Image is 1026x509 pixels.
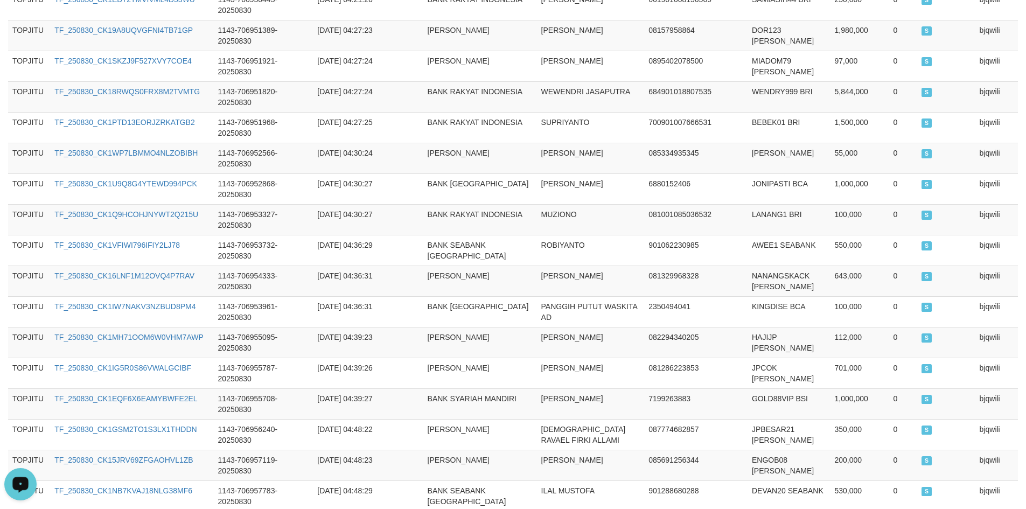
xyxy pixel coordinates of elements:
td: 200,000 [830,450,889,480]
td: DOR123 [PERSON_NAME] [748,20,830,51]
td: [DATE] 04:36:31 [313,296,392,327]
td: 081329968328 [644,266,748,296]
a: TF_250830_CK1MH71OOM6W0VHM7AWP [54,333,203,341]
span: SUCCESS [922,456,932,465]
td: 1143-706951968-20250830 [214,112,313,143]
a: TF_250830_CK1IW7NAKV3NZBUD8PM4 [54,302,196,311]
a: TF_250830_CK16LNF1M12OVQ4P7RAV [54,271,194,280]
td: LANANG1 BRI [748,204,830,235]
td: 1,000,000 [830,388,889,419]
td: TOPJITU [8,173,50,204]
td: 1,000,000 [830,173,889,204]
td: [PERSON_NAME] [748,143,830,173]
td: GOLD88VIP BSI [748,388,830,419]
a: TF_250830_CK1VFIWI796IFIY2LJ78 [54,241,180,249]
td: 97,000 [830,51,889,81]
td: 1143-706956240-20250830 [214,419,313,450]
td: WENDRY999 BRI [748,81,830,112]
td: 081001085036532 [644,204,748,235]
td: WEWENDRI JASAPUTRA [537,81,645,112]
a: TF_250830_CK1GSM2TO1S3LX1THDDN [54,425,197,434]
span: SUCCESS [922,426,932,435]
a: TF_250830_CK1Q9HCOHJNYWT2Q215U [54,210,198,219]
a: TF_250830_CK1NB7KVAJ18NLG38MF6 [54,486,192,495]
td: bjqwili [975,143,1018,173]
td: [PERSON_NAME] [423,143,537,173]
span: SUCCESS [922,333,932,343]
td: 087774682857 [644,419,748,450]
td: [PERSON_NAME] [423,419,537,450]
td: [DATE] 04:39:27 [313,388,392,419]
td: MUZIONO [537,204,645,235]
td: [PERSON_NAME] [537,388,645,419]
td: [PERSON_NAME] [423,450,537,480]
td: 1143-706951389-20250830 [214,20,313,51]
td: bjqwili [975,204,1018,235]
td: 0 [889,235,917,266]
td: JPCOK [PERSON_NAME] [748,358,830,388]
td: bjqwili [975,112,1018,143]
td: 085691256344 [644,450,748,480]
td: BEBEK01 BRI [748,112,830,143]
td: TOPJITU [8,112,50,143]
td: 1143-706952566-20250830 [214,143,313,173]
td: [DATE] 04:48:22 [313,419,392,450]
a: TF_250830_CK1U9Q8G4YTEWD994PCK [54,179,197,188]
td: 0 [889,358,917,388]
span: SUCCESS [922,241,932,250]
span: SUCCESS [922,57,932,66]
td: TOPJITU [8,266,50,296]
td: 0 [889,419,917,450]
td: TOPJITU [8,327,50,358]
td: [DATE] 04:48:23 [313,450,392,480]
td: bjqwili [975,327,1018,358]
td: TOPJITU [8,51,50,81]
td: HAJIJP [PERSON_NAME] [748,327,830,358]
td: SUPRIYANTO [537,112,645,143]
td: 1,980,000 [830,20,889,51]
td: 1143-706953732-20250830 [214,235,313,266]
td: 6880152406 [644,173,748,204]
td: 1143-706955787-20250830 [214,358,313,388]
span: SUCCESS [922,487,932,496]
td: [DATE] 04:36:31 [313,266,392,296]
td: BANK RAKYAT INDONESIA [423,81,537,112]
td: 0 [889,112,917,143]
td: 081286223853 [644,358,748,388]
td: [PERSON_NAME] [537,358,645,388]
td: ROBIYANTO [537,235,645,266]
td: JPBESAR21 [PERSON_NAME] [748,419,830,450]
a: TF_250830_CK1WP7LBMMO4NLZOBIBH [54,149,198,157]
span: SUCCESS [922,180,932,189]
td: 0 [889,450,917,480]
span: SUCCESS [922,303,932,312]
td: [PERSON_NAME] [423,20,537,51]
td: 1143-706957119-20250830 [214,450,313,480]
td: BANK SYARIAH MANDIRI [423,388,537,419]
td: 0 [889,173,917,204]
td: [DATE] 04:39:26 [313,358,392,388]
td: 5,844,000 [830,81,889,112]
td: 1143-706953327-20250830 [214,204,313,235]
td: ENGOB08 [PERSON_NAME] [748,450,830,480]
td: [DATE] 04:27:24 [313,51,392,81]
td: 0 [889,266,917,296]
td: [DATE] 04:27:24 [313,81,392,112]
td: TOPJITU [8,143,50,173]
td: 1143-706952868-20250830 [214,173,313,204]
td: bjqwili [975,450,1018,480]
td: TOPJITU [8,81,50,112]
td: BANK RAKYAT INDONESIA [423,112,537,143]
td: bjqwili [975,388,1018,419]
td: 0895402078500 [644,51,748,81]
td: [DATE] 04:36:29 [313,235,392,266]
td: [DATE] 04:27:25 [313,112,392,143]
td: 0 [889,327,917,358]
td: AWEE1 SEABANK [748,235,830,266]
td: [DATE] 04:39:23 [313,327,392,358]
td: bjqwili [975,358,1018,388]
td: TOPJITU [8,204,50,235]
td: 1143-706954333-20250830 [214,266,313,296]
td: JONIPASTI BCA [748,173,830,204]
td: PANGGIH PUTUT WASKITA AD [537,296,645,327]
